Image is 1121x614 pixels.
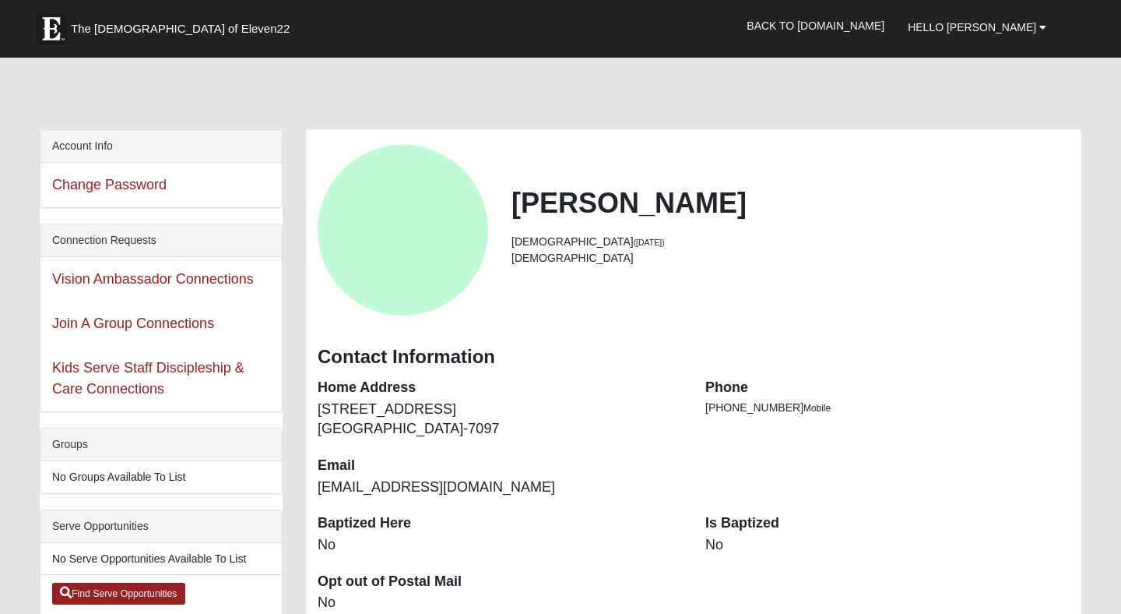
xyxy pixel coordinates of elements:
[36,13,67,44] img: Eleven22 logo
[705,535,1070,556] dd: No
[52,177,167,192] a: Change Password
[40,543,282,575] li: No Serve Opportunities Available To List
[52,583,185,605] a: Find Serve Opportunities
[40,510,282,543] div: Serve Opportunities
[705,378,1070,398] dt: Phone
[908,21,1036,34] span: Hello [PERSON_NAME]
[634,238,665,247] small: ([DATE])
[705,513,1070,534] dt: Is Baptized
[318,145,488,316] a: View Fullsize Photo
[705,400,1070,416] li: [PHONE_NUMBER]
[318,456,682,476] dt: Email
[318,535,682,556] dd: No
[52,360,244,397] a: Kids Serve Staff Discipleship & Care Connections
[40,461,282,493] li: No Groups Available To List
[511,250,1070,266] li: [DEMOGRAPHIC_DATA]
[318,400,682,439] dd: [STREET_ADDRESS] [GEOGRAPHIC_DATA]-7097
[71,21,290,37] span: The [DEMOGRAPHIC_DATA] of Eleven22
[40,429,282,461] div: Groups
[318,478,682,498] dd: [EMAIL_ADDRESS][DOMAIN_NAME]
[52,271,254,287] a: Vision Ambassador Connections
[318,346,1070,369] h3: Contact Information
[52,316,214,331] a: Join A Group Connections
[40,130,282,163] div: Account Info
[803,403,831,414] span: Mobile
[318,513,682,534] dt: Baptized Here
[735,6,896,45] a: Back to [DOMAIN_NAME]
[318,572,682,592] dt: Opt out of Postal Mail
[40,224,282,257] div: Connection Requests
[511,186,1070,220] h2: [PERSON_NAME]
[28,5,339,44] a: The [DEMOGRAPHIC_DATA] of Eleven22
[896,8,1058,47] a: Hello [PERSON_NAME]
[318,593,682,613] dd: No
[318,378,682,398] dt: Home Address
[511,234,1070,250] li: [DEMOGRAPHIC_DATA]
